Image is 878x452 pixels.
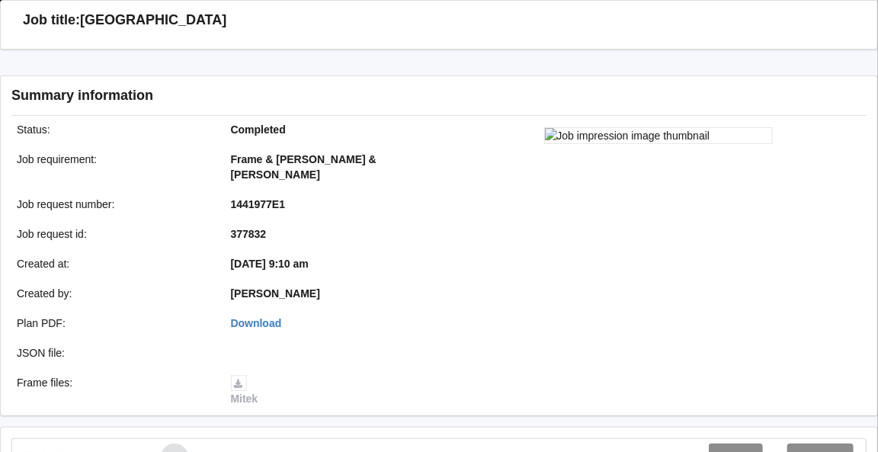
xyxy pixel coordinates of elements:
div: Job request number : [6,197,220,212]
h3: Job title: [23,11,80,29]
div: JSON file : [6,345,220,361]
b: [DATE] 9:10 am [231,258,309,270]
b: Completed [231,123,286,136]
div: Plan PDF : [6,316,220,331]
div: Created by : [6,286,220,301]
b: Frame & [PERSON_NAME] & [PERSON_NAME] [231,153,377,181]
h3: Summary information [11,87,648,104]
img: Job impression image thumbnail [544,127,773,144]
a: Mitek [231,377,258,406]
div: Frame files : [6,375,220,407]
a: Download [231,317,282,329]
div: Status : [6,122,220,137]
b: 1441977E1 [231,198,286,210]
div: Created at : [6,256,220,271]
div: Job requirement : [6,152,220,182]
h3: [GEOGRAPHIC_DATA] [80,11,226,29]
div: Job request id : [6,226,220,242]
b: [PERSON_NAME] [231,287,320,300]
b: 377832 [231,228,267,240]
